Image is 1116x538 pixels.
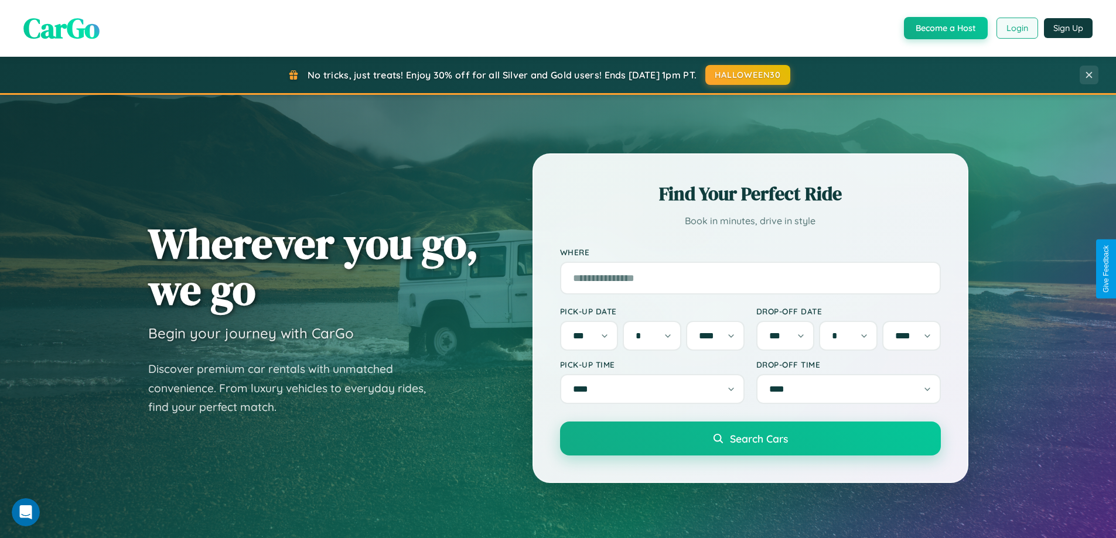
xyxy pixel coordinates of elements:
[996,18,1038,39] button: Login
[1102,245,1110,293] div: Give Feedback
[1044,18,1093,38] button: Sign Up
[560,247,941,257] label: Where
[560,306,745,316] label: Pick-up Date
[705,65,790,85] button: HALLOWEEN30
[148,324,354,342] h3: Begin your journey with CarGo
[560,359,745,369] label: Pick-up Time
[730,432,788,445] span: Search Cars
[23,9,100,47] span: CarGo
[756,359,941,369] label: Drop-off Time
[904,17,988,39] button: Become a Host
[560,181,941,207] h2: Find Your Perfect Ride
[560,422,941,455] button: Search Cars
[560,213,941,229] p: Book in minutes, drive in style
[148,220,479,313] h1: Wherever you go, we go
[308,69,697,81] span: No tricks, just treats! Enjoy 30% off for all Silver and Gold users! Ends [DATE] 1pm PT.
[12,498,40,526] iframe: Intercom live chat
[148,359,441,417] p: Discover premium car rentals with unmatched convenience. From luxury vehicles to everyday rides, ...
[756,306,941,316] label: Drop-off Date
